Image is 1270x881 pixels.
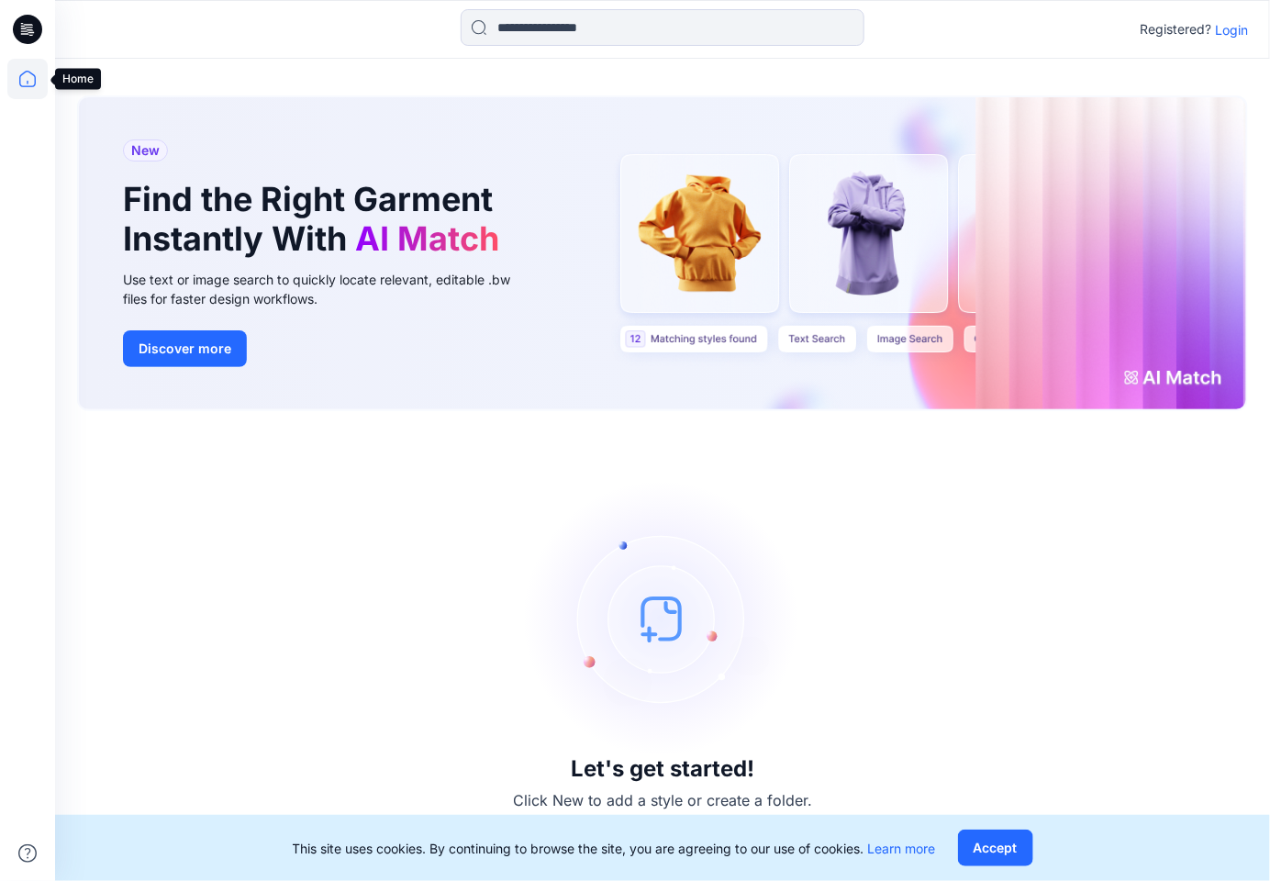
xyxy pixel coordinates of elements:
[123,270,536,308] div: Use text or image search to quickly locate relevant, editable .bw files for faster design workflows.
[1215,20,1248,39] p: Login
[355,218,499,259] span: AI Match
[293,839,936,858] p: This site uses cookies. By continuing to browse the site, you are agreeing to our use of cookies.
[571,756,754,782] h3: Let's get started!
[131,139,160,162] span: New
[958,830,1033,866] button: Accept
[1140,18,1211,40] p: Registered?
[525,481,800,756] img: empty-state-image.svg
[123,330,247,367] button: Discover more
[123,180,508,259] h1: Find the Right Garment Instantly With
[868,841,936,856] a: Learn more
[513,789,812,811] p: Click New to add a style or create a folder.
